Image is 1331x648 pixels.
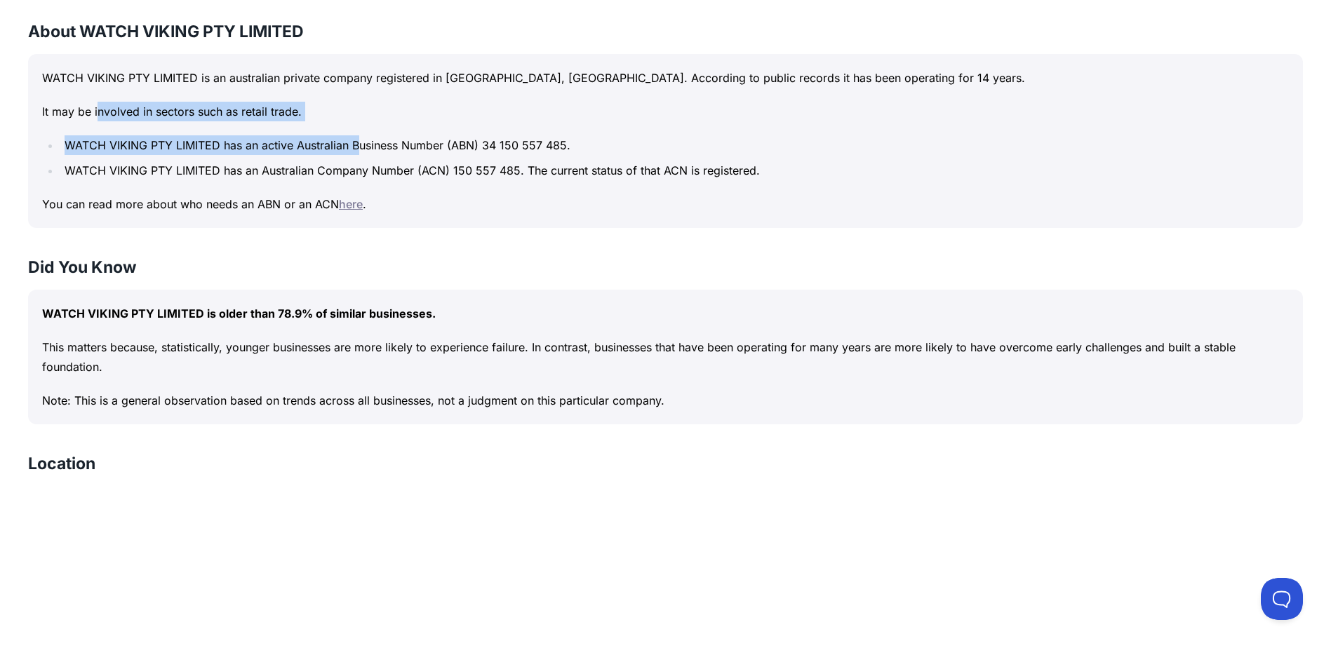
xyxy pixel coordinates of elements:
h3: About WATCH VIKING PTY LIMITED [28,20,1303,43]
h3: Did You Know [28,256,1303,278]
p: This matters because, statistically, younger businesses are more likely to experience failure. In... [42,337,1289,377]
p: Note: This is a general observation based on trends across all businesses, not a judgment on this... [42,391,1289,410]
iframe: Toggle Customer Support [1261,578,1303,620]
p: It may be involved in sectors such as retail trade. [42,102,1289,121]
li: WATCH VIKING PTY LIMITED has an Australian Company Number (ACN) 150 557 485. The current status o... [60,161,1289,180]
p: You can read more about who needs an ABN or an ACN . [42,194,1289,214]
a: here [339,197,363,211]
p: WATCH VIKING PTY LIMITED is older than 78.9% of similar businesses. [42,304,1289,323]
p: WATCH VIKING PTY LIMITED is an australian private company registered in [GEOGRAPHIC_DATA], [GEOGR... [42,68,1289,88]
h3: Location [28,452,95,475]
li: WATCH VIKING PTY LIMITED has an active Australian Business Number (ABN) 34 150 557 485. [60,135,1289,155]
